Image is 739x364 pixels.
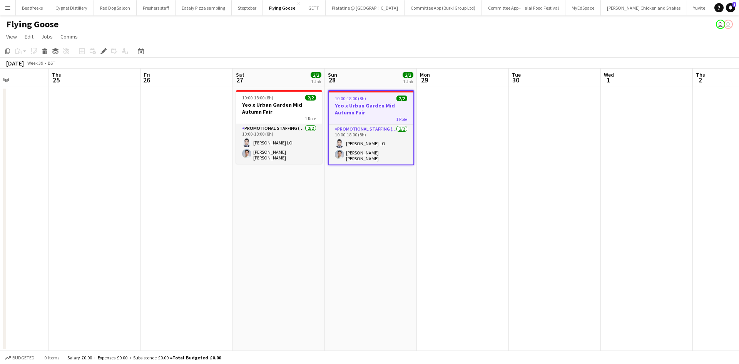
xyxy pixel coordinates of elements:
[601,0,687,15] button: [PERSON_NAME] Chicken and Shakes
[511,75,521,84] span: 30
[396,116,407,122] span: 1 Role
[405,0,482,15] button: Committee App (Burki Group Ltd)
[305,116,316,121] span: 1 Role
[6,59,24,67] div: [DATE]
[25,60,45,66] span: Week 39
[732,2,736,7] span: 1
[94,0,137,15] button: Red Dog Saloon
[49,0,94,15] button: Cygnet Distillery
[327,75,337,84] span: 28
[42,355,61,361] span: 0 items
[52,71,62,78] span: Thu
[172,355,221,361] span: Total Budgeted £0.00
[263,0,302,15] button: Flying Goose
[67,355,221,361] div: Salary £0.00 + Expenses £0.00 + Subsistence £0.00 =
[482,0,565,15] button: Committee App - Halal Food Festival
[176,0,232,15] button: Eataly Pizza sampling
[420,71,430,78] span: Mon
[716,20,725,29] app-user-avatar: habon mohamed
[16,0,49,15] button: Beatfreeks
[41,33,53,40] span: Jobs
[329,102,413,116] h3: Yeo x Urban Garden Mid Autumn Fair
[232,0,263,15] button: Stoptober
[48,60,55,66] div: BST
[236,101,322,115] h3: Yeo x Urban Garden Mid Autumn Fair
[695,75,706,84] span: 2
[144,71,150,78] span: Fri
[403,72,413,78] span: 2/2
[311,72,321,78] span: 2/2
[12,355,35,361] span: Budgeted
[726,3,735,12] a: 1
[403,79,413,84] div: 1 Job
[326,0,405,15] button: Platatine @ [GEOGRAPHIC_DATA]
[60,33,78,40] span: Comms
[687,0,712,15] button: Yuvite
[565,0,601,15] button: MyEdSpace
[696,71,706,78] span: Thu
[311,79,321,84] div: 1 Job
[51,75,62,84] span: 25
[242,95,273,101] span: 10:00-18:00 (8h)
[6,33,17,40] span: View
[603,75,614,84] span: 1
[143,75,150,84] span: 26
[25,33,33,40] span: Edit
[57,32,81,42] a: Comms
[22,32,37,42] a: Edit
[236,90,322,164] app-job-card: 10:00-18:00 (8h)2/2Yeo x Urban Garden Mid Autumn Fair1 RolePromotional Staffing (Brand Ambassador...
[137,0,176,15] button: Freshers staff
[302,0,326,15] button: GETT
[396,96,407,101] span: 2/2
[604,71,614,78] span: Wed
[235,75,244,84] span: 27
[236,124,322,164] app-card-role: Promotional Staffing (Brand Ambassadors)2/210:00-18:00 (8h)[PERSON_NAME] LO[PERSON_NAME] [PERSON_...
[38,32,56,42] a: Jobs
[329,125,413,164] app-card-role: Promotional Staffing (Brand Ambassadors)2/210:00-18:00 (8h)[PERSON_NAME] LO[PERSON_NAME] [PERSON_...
[512,71,521,78] span: Tue
[236,71,244,78] span: Sat
[6,18,59,30] h1: Flying Goose
[3,32,20,42] a: View
[328,71,337,78] span: Sun
[335,96,366,101] span: 10:00-18:00 (8h)
[419,75,430,84] span: 29
[4,354,36,362] button: Budgeted
[724,20,733,29] app-user-avatar: Ellie Allen
[305,95,316,101] span: 2/2
[328,90,414,165] app-job-card: 10:00-18:00 (8h)2/2Yeo x Urban Garden Mid Autumn Fair1 RolePromotional Staffing (Brand Ambassador...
